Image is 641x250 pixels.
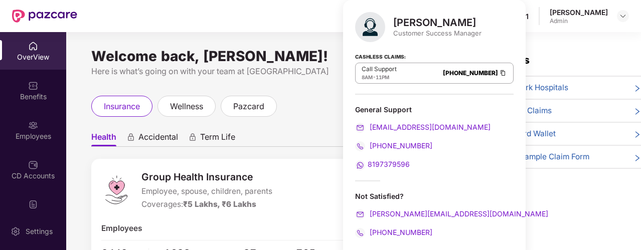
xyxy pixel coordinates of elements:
[550,8,608,17] div: [PERSON_NAME]
[141,169,272,184] span: Group Health Insurance
[362,65,397,73] p: Call Support
[368,141,432,150] span: [PHONE_NUMBER]
[355,209,365,219] img: svg+xml;base64,PHN2ZyB4bWxucz0iaHR0cDovL3d3dy53My5vcmcvMjAwMC9zdmciIHdpZHRoPSIyMCIgaGVpZ2h0PSIyMC...
[368,209,548,218] span: [PERSON_NAME][EMAIL_ADDRESS][DOMAIN_NAME]
[28,160,38,170] img: svg+xml;base64,PHN2ZyBpZD0iQ0RfQWNjb3VudHMiIGRhdGEtbmFtZT0iQ0QgQWNjb3VudHMiIHhtbG5zPSJodHRwOi8vd3...
[28,81,38,91] img: svg+xml;base64,PHN2ZyBpZD0iQmVuZWZpdHMiIHhtbG5zPSJodHRwOi8vd3d3LnczLm9yZy8yMDAwL3N2ZyIgd2lkdGg9Ij...
[141,185,272,197] span: Employee, spouse, children, parents
[138,132,178,146] span: Accidental
[101,222,142,234] span: Employees
[355,105,514,114] div: General Support
[355,51,406,62] strong: Cashless Claims:
[188,133,197,142] div: animation
[469,151,589,163] span: 📄 Download Sample Claim Form
[633,130,641,140] span: right
[126,133,135,142] div: animation
[393,29,482,38] div: Customer Success Manager
[355,191,514,238] div: Not Satisfied?
[443,69,498,77] a: [PHONE_NUMBER]
[170,100,203,113] span: wellness
[355,141,365,151] img: svg+xml;base64,PHN2ZyB4bWxucz0iaHR0cDovL3d3dy53My5vcmcvMjAwMC9zdmciIHdpZHRoPSIyMCIgaGVpZ2h0PSIyMC...
[104,100,140,113] span: insurance
[200,132,235,146] span: Term Life
[368,160,410,168] span: 8197379596
[101,175,131,205] img: logo
[362,73,397,81] div: -
[355,191,514,201] div: Not Satisfied?
[28,199,38,209] img: svg+xml;base64,PHN2ZyBpZD0iVXBsb2FkX0xvZ3MiIGRhdGEtbmFtZT0iVXBsb2FkIExvZ3MiIHhtbG5zPSJodHRwOi8vd3...
[368,123,491,131] span: [EMAIL_ADDRESS][DOMAIN_NAME]
[355,228,365,238] img: svg+xml;base64,PHN2ZyB4bWxucz0iaHR0cDovL3d3dy53My5vcmcvMjAwMC9zdmciIHdpZHRoPSIyMCIgaGVpZ2h0PSIyMC...
[28,41,38,51] img: svg+xml;base64,PHN2ZyBpZD0iSG9tZSIgeG1sbnM9Imh0dHA6Ly93d3cudzMub3JnLzIwMDAvc3ZnIiB3aWR0aD0iMjAiIG...
[91,132,116,146] span: Health
[28,120,38,130] img: svg+xml;base64,PHN2ZyBpZD0iRW1wbG95ZWVzIiB4bWxucz0iaHR0cDovL3d3dy53My5vcmcvMjAwMC9zdmciIHdpZHRoPS...
[362,74,373,80] span: 8AM
[12,10,77,23] img: New Pazcare Logo
[633,153,641,163] span: right
[355,160,365,170] img: svg+xml;base64,PHN2ZyB4bWxucz0iaHR0cDovL3d3dy53My5vcmcvMjAwMC9zdmciIHdpZHRoPSIyMCIgaGVpZ2h0PSIyMC...
[499,69,507,77] img: Clipboard Icon
[355,123,365,133] img: svg+xml;base64,PHN2ZyB4bWxucz0iaHR0cDovL3d3dy53My5vcmcvMjAwMC9zdmciIHdpZHRoPSIyMCIgaGVpZ2h0PSIyMC...
[376,74,389,80] span: 11PM
[91,52,429,60] div: Welcome back, [PERSON_NAME]!
[393,17,482,29] div: [PERSON_NAME]
[633,107,641,117] span: right
[355,228,432,236] a: [PHONE_NUMBER]
[355,209,548,218] a: [PERSON_NAME][EMAIL_ADDRESS][DOMAIN_NAME]
[355,105,514,170] div: General Support
[141,198,272,210] div: Coverages:
[619,12,627,20] img: svg+xml;base64,PHN2ZyBpZD0iRHJvcGRvd24tMzJ4MzIiIHhtbG5zPSJodHRwOi8vd3d3LnczLm9yZy8yMDAwL3N2ZyIgd2...
[355,123,491,131] a: [EMAIL_ADDRESS][DOMAIN_NAME]
[355,141,432,150] a: [PHONE_NUMBER]
[355,12,385,42] img: svg+xml;base64,PHN2ZyB4bWxucz0iaHR0cDovL3d3dy53My5vcmcvMjAwMC9zdmciIHhtbG5zOnhsaW5rPSJodHRwOi8vd3...
[550,17,608,25] div: Admin
[633,84,641,94] span: right
[233,100,264,113] span: pazcard
[469,177,641,187] div: View More
[11,226,21,236] img: svg+xml;base64,PHN2ZyBpZD0iU2V0dGluZy0yMHgyMCIgeG1sbnM9Imh0dHA6Ly93d3cudzMub3JnLzIwMDAvc3ZnIiB3aW...
[183,199,256,209] span: ₹5 Lakhs, ₹6 Lakhs
[23,226,56,236] div: Settings
[355,160,410,168] a: 8197379596
[91,65,429,78] div: Here is what’s going on with your team at [GEOGRAPHIC_DATA]
[368,228,432,236] span: [PHONE_NUMBER]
